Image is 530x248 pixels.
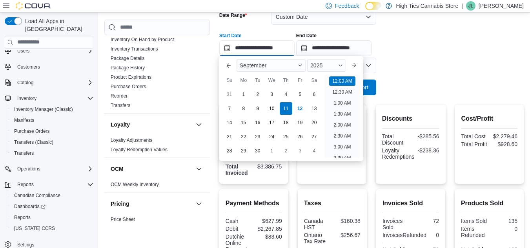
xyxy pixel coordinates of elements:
a: Reorder [111,93,127,99]
a: Inventory Manager (Classic) [11,105,76,114]
div: day-3 [294,145,306,157]
button: Transfers [8,148,97,159]
div: day-27 [308,130,321,143]
div: day-21 [223,130,236,143]
span: Operations [14,164,93,174]
button: OCM [111,165,193,173]
a: Transfers (Classic) [11,138,56,147]
p: [PERSON_NAME] [479,1,524,11]
button: Reports [2,179,97,190]
h3: Pricing [111,200,129,208]
div: day-26 [294,130,306,143]
span: Purchase Orders [111,83,146,90]
div: day-30 [251,145,264,157]
div: day-9 [251,102,264,115]
li: 12:00 AM [329,76,355,86]
div: Invoices Sold [382,218,409,230]
button: Inventory [14,94,40,103]
div: day-2 [251,88,264,101]
h2: Cost/Profit [461,114,517,123]
div: $2,279.46 [491,133,517,139]
button: Pricing [194,199,204,208]
button: Previous Month [222,59,235,72]
div: day-6 [308,88,321,101]
div: Sa [308,74,321,87]
a: Package Details [111,56,145,61]
div: day-13 [308,102,321,115]
div: day-14 [223,116,236,129]
button: Pricing [111,200,193,208]
label: Start Date [219,33,242,39]
div: 72 [412,218,439,224]
div: Cash [226,218,252,224]
div: day-31 [223,88,236,101]
div: day-10 [266,102,278,115]
span: Manifests [11,116,93,125]
a: Purchase Orders [111,84,146,89]
div: Ontario Tax Rate [304,232,331,244]
li: 2:30 AM [330,131,354,141]
button: Manifests [8,115,97,126]
span: Reports [14,214,31,221]
span: Transfers (Classic) [11,138,93,147]
a: [US_STATE] CCRS [11,224,58,233]
input: Press the down key to enter a popover containing a calendar. Press the escape key to close the po... [219,40,295,56]
span: Manifests [14,117,34,123]
div: $83.60 [255,234,282,240]
p: | [461,1,463,11]
div: Pricing [104,215,210,227]
a: Dashboards [11,202,49,211]
h2: Taxes [304,199,361,208]
h3: OCM [111,165,124,173]
div: day-22 [237,130,250,143]
input: Dark Mode [365,2,382,10]
strong: Total Invoiced [226,163,248,176]
label: End Date [296,33,317,39]
button: Loyalty [111,121,193,129]
span: [US_STATE] CCRS [14,225,55,232]
span: Reports [17,181,34,188]
div: day-5 [294,88,306,101]
button: Catalog [14,78,36,87]
h2: Payment Methods [226,199,282,208]
span: JL [468,1,474,11]
span: Inventory Transactions [111,46,158,52]
div: day-29 [237,145,250,157]
input: Press the down key to open a popover containing a calendar. [296,40,372,56]
div: John Levac [466,1,475,11]
div: day-4 [308,145,321,157]
div: Button. Open the year selector. 2025 is currently selected. [307,59,346,72]
div: day-8 [237,102,250,115]
div: day-23 [251,130,264,143]
span: Product Expirations [111,74,151,80]
div: Button. Open the month selector. September is currently selected. [237,59,306,72]
a: Package History [111,65,145,71]
div: day-24 [266,130,278,143]
a: Purchase Orders [11,127,53,136]
span: Package Details [111,55,145,62]
a: Price Sheet [111,217,135,222]
a: Reports [11,213,34,222]
button: Operations [14,164,44,174]
div: day-18 [280,116,292,129]
a: Transfers [111,103,130,108]
span: Reports [11,213,93,222]
span: Settings [17,242,34,248]
div: Total Cost [461,133,488,139]
span: Loyalty Redemption Values [111,147,168,153]
div: Fr [294,74,306,87]
span: 2025 [310,62,322,69]
span: Customers [14,62,93,72]
span: Operations [17,166,40,172]
button: Transfers (Classic) [8,137,97,148]
div: day-1 [266,145,278,157]
span: Transfers (Classic) [14,139,53,145]
div: day-7 [223,102,236,115]
button: Next month [348,59,360,72]
button: Purchase Orders [8,126,97,137]
img: Cova [16,2,51,10]
span: Canadian Compliance [14,192,60,199]
div: $256.67 [334,232,361,238]
button: Users [2,45,97,56]
a: Manifests [11,116,37,125]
